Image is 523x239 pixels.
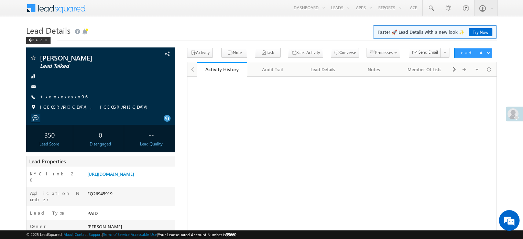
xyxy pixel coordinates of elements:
label: KYC link 2_0 [30,171,80,183]
button: Converse [331,48,359,58]
button: Task [255,48,281,58]
div: 0 [79,128,122,141]
div: -- [130,128,173,141]
button: Note [221,48,247,58]
div: EQ26945919 [86,190,175,200]
button: Processes [367,48,400,58]
a: [URL][DOMAIN_NAME] [87,171,134,177]
div: Audit Trail [253,65,292,74]
span: Your Leadsquared Account Number is [158,232,236,237]
a: Try Now [469,28,492,36]
span: Lead Properties [29,158,66,165]
a: Notes [349,62,399,77]
a: Member Of Lists [400,62,450,77]
div: Lead Actions [457,50,487,56]
div: Lead Quality [130,141,173,147]
button: Sales Activity [288,48,323,58]
span: Faster 🚀 Lead Details with a new look ✨ [378,29,492,35]
div: Disengaged [79,141,122,147]
a: Back [26,36,54,42]
div: Notes [354,65,393,74]
a: Contact Support [75,232,102,237]
span: Lead Talked [40,63,132,69]
label: Lead Type [30,210,66,216]
span: Lead Details [26,25,70,36]
div: 350 [28,128,71,141]
button: Send Email [409,48,441,58]
span: [GEOGRAPHIC_DATA], [GEOGRAPHIC_DATA] [40,104,151,111]
div: PAID [86,210,175,219]
div: Lead Details [304,65,342,74]
span: © 2025 LeadSquared | | | | | [26,231,236,238]
button: Lead Actions [454,48,492,58]
div: Member Of Lists [405,65,444,74]
a: About [64,232,74,237]
div: Back [26,37,51,44]
label: Application Number [30,190,80,203]
a: Acceptable Use [131,232,157,237]
button: Activity [187,48,213,58]
span: 39660 [226,232,236,237]
a: Terms of Service [103,232,130,237]
span: [PERSON_NAME] [40,54,132,61]
a: Lead Details [298,62,349,77]
div: Lead Score [28,141,71,147]
span: Send Email [418,49,438,55]
a: Activity History [197,62,247,77]
span: [PERSON_NAME] [87,224,122,229]
label: Owner [30,223,46,229]
a: Audit Trail [247,62,298,77]
span: Processes [375,50,393,55]
a: +xx-xxxxxxxx96 [40,94,87,99]
div: Activity History [202,66,242,73]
